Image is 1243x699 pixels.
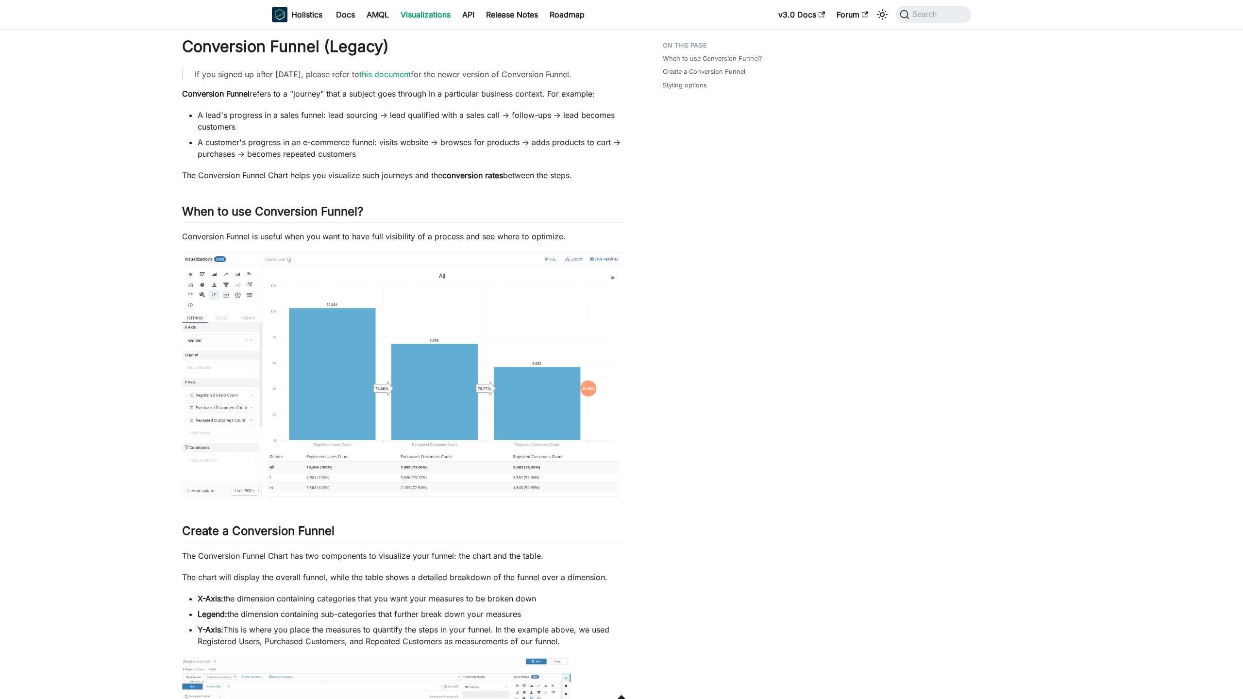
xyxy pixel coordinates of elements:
a: Release Notes [480,7,544,22]
a: API [456,7,480,22]
li: the dimension containing sub-categories that further break down your measures [198,608,624,620]
a: Visualizations [395,7,456,22]
a: Docs [330,7,361,22]
button: Switch between dark and light mode (currently system mode) [874,7,890,22]
img: Holistics [272,7,287,22]
h2: Create a Conversion Funnel [182,524,624,542]
b: Holistics [291,9,322,20]
a: AMQL [361,7,395,22]
h2: When to use Conversion Funnel? [182,204,624,223]
p: Conversion Funnel is useful when you want to have full visibility of a process and see where to o... [182,231,624,242]
a: Roadmap [544,7,590,22]
li: the dimension containing categories that you want your measures to be broken down [198,593,624,604]
a: Styling options [663,81,707,90]
a: Forum [831,7,874,22]
p: If you signed up after [DATE], please refer to for the newer version of Conversion Funnel. [195,68,612,80]
li: This is where you place the measures to quantify the steps in your funnel. In the example above, ... [198,624,624,647]
p: The Conversion Funnel Chart helps you visualize such journeys and the between the steps. [182,169,624,181]
p: The chart will display the overall funnel, while the table shows a detailed breakdown of the funn... [182,571,624,583]
strong: Y-Axis: [198,625,223,634]
strong: Conversion Funnel [182,89,250,99]
a: this document [359,69,411,79]
strong: conversion rates [442,170,503,180]
li: A customer's progress in an e-commerce funnel: visits website → browses for products → adds produ... [198,136,624,160]
a: When to use Conversion Funnel? [663,54,762,63]
strong: Legend: [198,609,227,619]
button: Search (Command+K) [896,6,971,23]
h1: Conversion Funnel (Legacy) [182,37,624,56]
p: refers to a "journey" that a subject goes through in a particular business context. For example: [182,88,624,100]
li: A lead's progress in a sales funnel: lead sourcing → lead qualified with a sales call → follow-up... [198,109,624,133]
a: Create a Conversion Funnel [663,67,745,76]
strong: X-Axis: [198,594,223,603]
a: HolisticsHolisticsHolistics [272,7,322,22]
p: The Conversion Funnel Chart has two components to visualize your funnel: the chart and the table. [182,550,624,562]
a: v3.0 Docs [773,7,831,22]
span: Search [909,10,943,19]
